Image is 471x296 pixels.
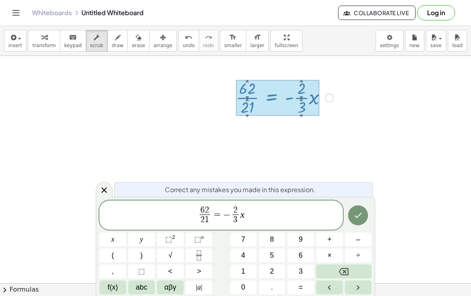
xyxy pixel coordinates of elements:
var: x [240,209,245,219]
button: transform [28,30,60,52]
button: Less than [157,264,184,278]
span: αβγ [164,282,176,293]
button: Fraction [186,248,212,262]
button: load [448,30,467,52]
button: 7 [230,232,257,246]
span: scrub [90,43,103,48]
span: 5 [270,250,274,261]
sup: 2 [172,234,175,240]
span: = [212,210,223,219]
span: | [201,283,202,291]
span: 7 [241,234,245,245]
span: 4 [241,250,245,261]
span: 2 [270,266,274,277]
span: ÷ [356,250,360,261]
span: , [112,266,114,277]
button: Right arrow [345,280,372,294]
button: Minus [345,232,372,246]
button: 9 [287,232,314,246]
button: 6 [287,248,314,262]
span: ) [141,250,143,261]
i: redo [205,33,212,42]
button: Log in [417,5,455,20]
i: undo [185,33,192,42]
button: insert [4,30,26,52]
span: 6 [299,250,303,261]
div: ▼ [245,95,249,100]
span: 6 [200,206,205,215]
button: keyboardkeypad [60,30,86,52]
button: ( [99,248,126,262]
div: ▼ [245,113,249,118]
div: ▼ [299,95,303,100]
span: = [299,282,303,293]
button: format_sizesmaller [220,30,246,52]
span: 1 [241,266,245,277]
button: Equals [287,280,314,294]
span: f(x) [108,282,118,293]
span: 1 [205,215,209,224]
sup: n [201,234,204,240]
span: 9 [299,234,303,245]
button: format_sizelarger [246,30,269,52]
span: smaller [224,43,242,48]
button: Alphabet [128,280,155,294]
button: Collaborate Live [338,6,416,20]
span: draw [112,43,124,48]
span: x [111,234,115,245]
button: Plus [316,232,343,246]
button: 3 [287,264,314,278]
span: new [410,43,420,48]
i: keyboard [69,33,77,42]
span: load [452,43,463,48]
button: Squared [157,232,184,246]
span: keypad [64,43,82,48]
button: . [259,280,285,294]
button: 4 [230,248,257,262]
span: fullscreen [275,43,298,48]
span: + [327,234,332,245]
button: 1 [230,264,257,278]
span: ⬚ [194,235,201,243]
span: a [196,282,202,293]
div: ▲ [299,78,303,83]
button: draw [107,30,128,52]
span: Collaborate Live [345,9,409,16]
button: new [405,30,424,52]
button: Superscript [186,232,212,246]
button: Functions [99,280,126,294]
span: ⬚ [138,266,145,277]
div: ▲ [245,97,249,102]
button: Done [348,205,368,225]
button: ) [128,248,155,262]
button: Greater than [186,264,212,278]
span: undo [183,43,195,48]
button: y [128,232,155,246]
button: Divide [345,248,372,262]
button: arrange [149,30,177,52]
div: ▼ [299,113,303,118]
button: Left arrow [316,280,343,294]
button: x [99,232,126,246]
span: 8 [270,234,274,245]
span: 2 [205,206,209,215]
span: arrange [154,43,172,48]
span: Correct any mistakes you made in this expression. [165,185,315,195]
button: Absolute value [186,280,212,294]
button: Square root [157,248,184,262]
button: 2 [259,264,285,278]
span: × [327,250,332,261]
span: 2 [233,206,237,215]
button: Times [316,248,343,262]
a: Whiteboards [32,9,72,17]
button: erase [127,30,149,52]
i: format_size [229,33,237,42]
span: ⬚ [165,235,172,243]
button: 8 [259,232,285,246]
button: Backspace [316,264,372,278]
button: 5 [259,248,285,262]
span: larger [250,43,264,48]
span: – [356,234,360,245]
span: 3 [233,215,237,224]
div: ▲ [245,78,249,83]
